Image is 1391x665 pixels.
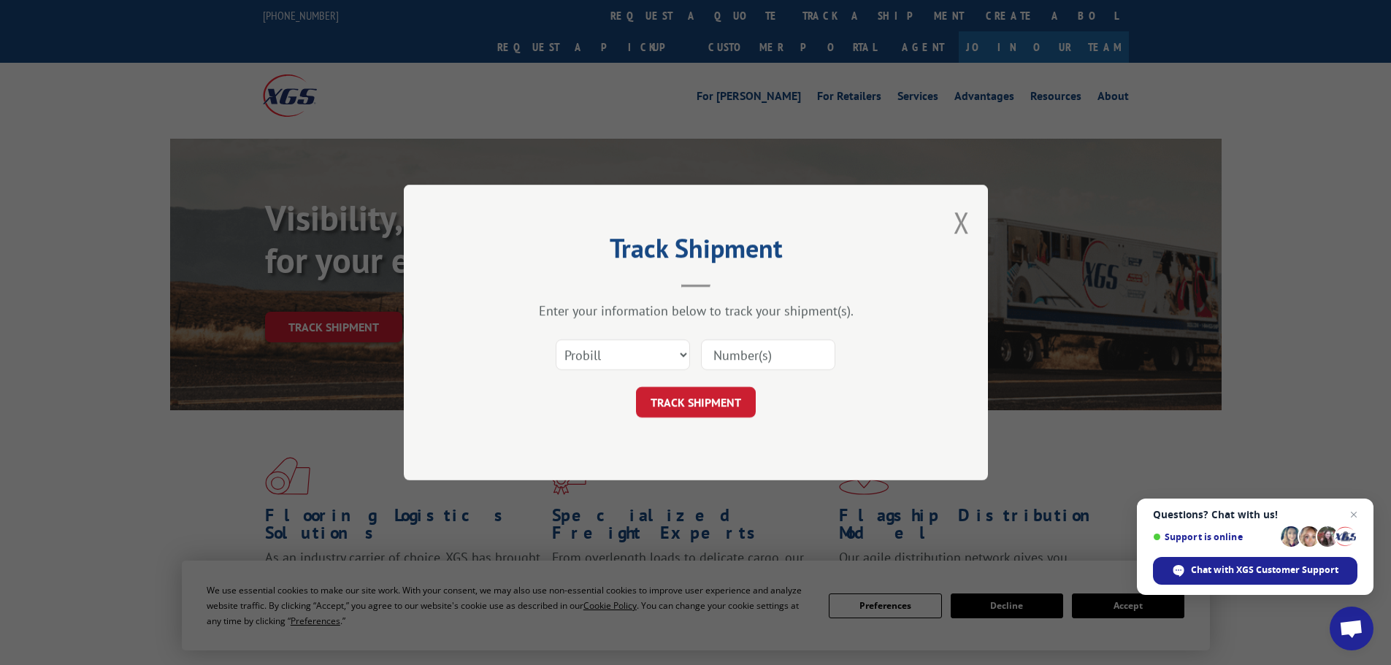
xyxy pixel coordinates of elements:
[1191,564,1338,577] span: Chat with XGS Customer Support
[701,339,835,370] input: Number(s)
[1330,607,1373,650] div: Open chat
[1153,509,1357,520] span: Questions? Chat with us!
[477,302,915,319] div: Enter your information below to track your shipment(s).
[1153,557,1357,585] div: Chat with XGS Customer Support
[954,203,970,242] button: Close modal
[477,238,915,266] h2: Track Shipment
[1153,531,1276,542] span: Support is online
[1345,506,1363,523] span: Close chat
[636,387,756,418] button: TRACK SHIPMENT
